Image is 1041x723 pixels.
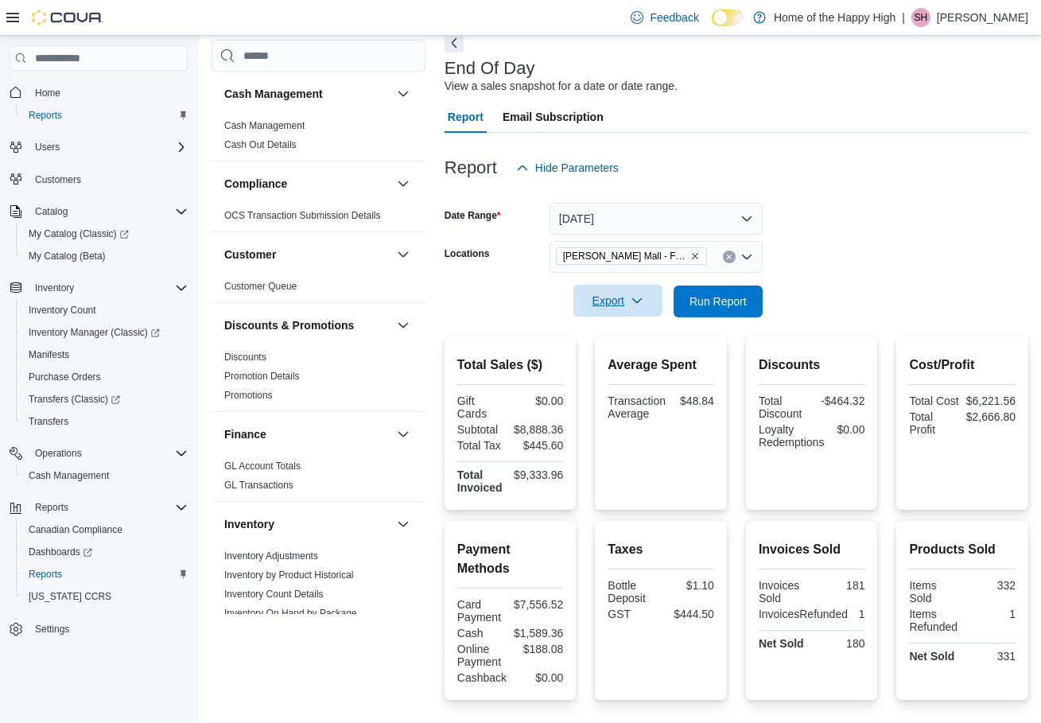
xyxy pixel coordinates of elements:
[448,101,484,133] span: Report
[759,608,848,620] div: InvoicesRefunded
[457,627,507,639] div: Cash
[224,317,390,333] button: Discounts & Promotions
[22,565,188,584] span: Reports
[35,205,68,218] span: Catalog
[224,607,357,620] span: Inventory On Hand by Package
[212,206,425,231] div: Compliance
[29,138,66,157] button: Users
[29,415,68,428] span: Transfers
[22,587,118,606] a: [US_STATE] CCRS
[29,568,62,581] span: Reports
[854,608,864,620] div: 1
[3,277,194,299] button: Inventory
[674,286,763,317] button: Run Report
[224,138,297,151] span: Cash Out Details
[563,248,687,264] span: [PERSON_NAME] Mall - Fire & Flower
[815,395,865,407] div: -$464.32
[35,501,68,514] span: Reports
[583,285,653,317] span: Export
[22,520,129,539] a: Canadian Compliance
[503,101,604,133] span: Email Subscription
[29,278,80,297] button: Inventory
[909,579,959,604] div: Items Sold
[22,542,188,562] span: Dashboards
[224,516,390,532] button: Inventory
[29,498,188,517] span: Reports
[394,515,413,534] button: Inventory
[29,393,120,406] span: Transfers (Classic)
[224,210,381,221] a: OCS Transaction Submission Details
[909,540,1016,559] h2: Products Sold
[22,224,135,243] a: My Catalog (Classic)
[29,304,96,317] span: Inventory Count
[16,388,194,410] a: Transfers (Classic)
[224,247,390,262] button: Customer
[22,466,188,485] span: Cash Management
[445,209,501,222] label: Date Range
[22,390,188,409] span: Transfers (Classic)
[22,520,188,539] span: Canadian Compliance
[915,8,928,27] span: SH
[457,598,507,624] div: Card Payment
[394,316,413,335] button: Discounts & Promotions
[608,608,658,620] div: GST
[29,227,129,240] span: My Catalog (Classic)
[22,587,188,606] span: Washington CCRS
[224,461,301,472] a: GL Account Totals
[514,423,564,436] div: $8,888.36
[22,224,188,243] span: My Catalog (Classic)
[608,579,658,604] div: Bottle Deposit
[457,671,507,684] div: Cashback
[909,410,959,436] div: Total Profit
[514,627,564,639] div: $1,589.36
[224,86,390,102] button: Cash Management
[29,202,74,221] button: Catalog
[445,247,490,260] label: Locations
[10,74,188,682] nav: Complex example
[16,563,194,585] button: Reports
[224,569,354,581] a: Inventory by Product Historical
[965,579,1016,592] div: 332
[759,356,865,375] h2: Discounts
[759,579,809,604] div: Invoices Sold
[815,579,865,592] div: 181
[16,541,194,563] a: Dashboards
[3,496,194,519] button: Reports
[457,439,507,452] div: Total Tax
[3,200,194,223] button: Catalog
[29,498,75,517] button: Reports
[224,317,354,333] h3: Discounts & Promotions
[650,10,698,25] span: Feedback
[16,245,194,267] button: My Catalog (Beta)
[224,390,273,401] a: Promotions
[965,395,1016,407] div: $6,221.56
[550,203,763,235] button: [DATE]
[664,608,714,620] div: $444.50
[16,410,194,433] button: Transfers
[16,519,194,541] button: Canadian Compliance
[212,348,425,411] div: Discounts & Promotions
[445,158,497,177] h3: Report
[224,460,301,472] span: GL Account Totals
[16,299,194,321] button: Inventory Count
[16,104,194,126] button: Reports
[29,138,188,157] span: Users
[224,426,266,442] h3: Finance
[224,588,324,601] span: Inventory Count Details
[445,78,678,95] div: View a sales snapshot for a date or date range.
[224,516,274,532] h3: Inventory
[457,468,503,494] strong: Total Invoiced
[29,523,122,536] span: Canadian Compliance
[815,637,865,650] div: 180
[29,348,69,361] span: Manifests
[759,395,809,420] div: Total Discount
[224,209,381,222] span: OCS Transaction Submission Details
[759,423,825,449] div: Loyalty Redemptions
[911,8,930,27] div: Sharlaine Howe
[224,389,273,402] span: Promotions
[224,247,276,262] h3: Customer
[224,589,324,600] a: Inventory Count Details
[22,301,103,320] a: Inventory Count
[3,617,194,640] button: Settings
